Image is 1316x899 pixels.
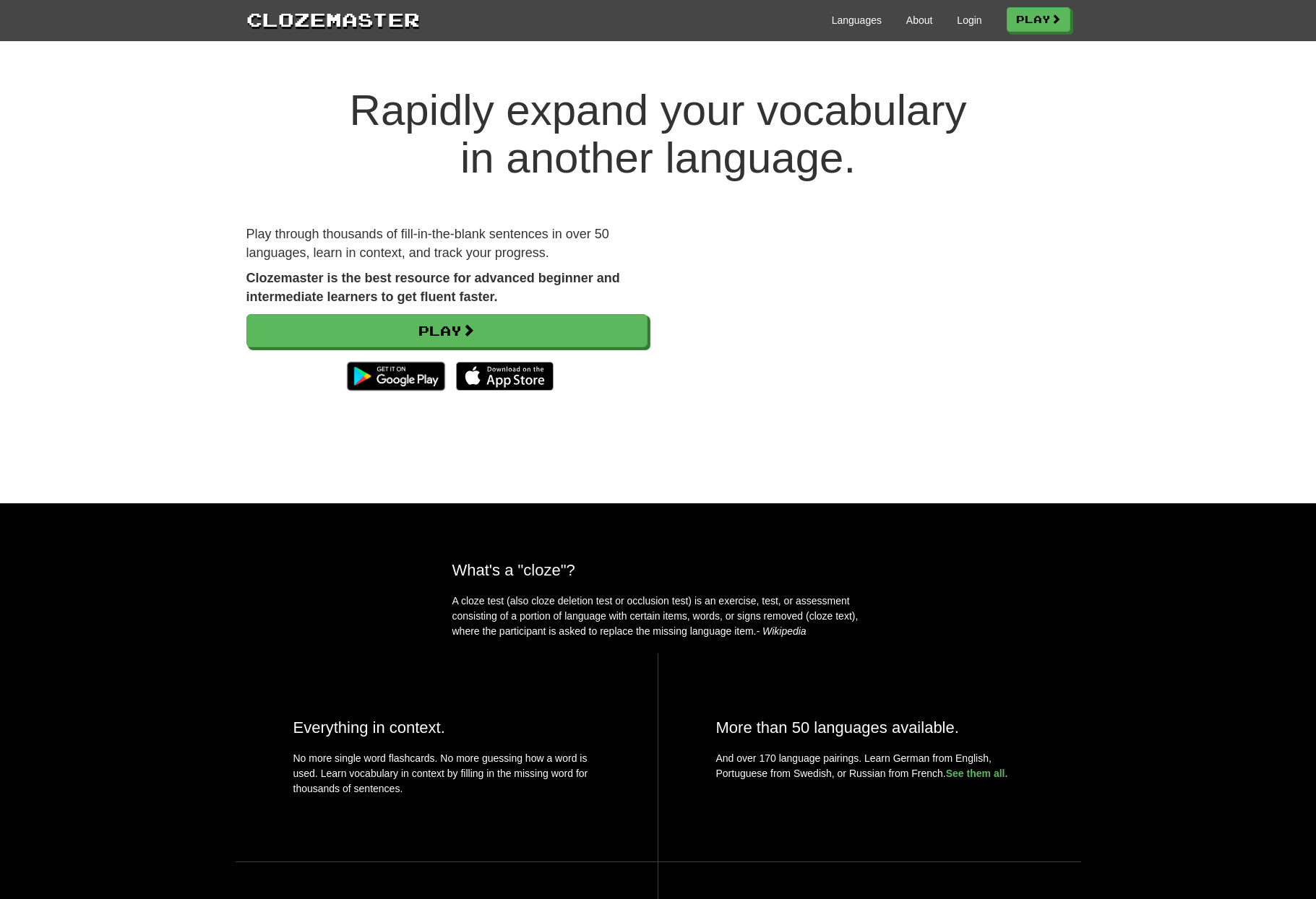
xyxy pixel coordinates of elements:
[456,362,554,391] img: Download_on_the_App_Store_Badge_US-UK_135x40-25178aeef6eb6b83b96f5f2d004eda3bffbb37122de64afbaef7...
[1007,7,1070,32] a: Play
[246,314,648,347] a: Play
[452,561,864,579] h2: What's a "cloze"?
[906,13,933,27] a: About
[452,594,864,639] p: A cloze test (also cloze deletion test or occlusion test) is an exercise, test, or assessment con...
[957,13,981,27] a: Login
[716,718,1023,737] h2: More than 50 languages available.
[716,751,1023,781] p: And over 170 language pairings. Learn German from English, Portuguese from Swedish, or Russian fr...
[832,13,882,27] a: Languages
[246,271,620,304] strong: Clozemaster is the best resource for advanced beginner and intermediate learners to get fluent fa...
[246,6,420,32] a: Clozemaster
[293,751,600,804] p: No more single word flashcards. No more guessing how a word is used. Learn vocabulary in context ...
[946,768,1008,779] a: See them all.
[246,225,648,262] p: Play through thousands of fill-in-the-blank sentences in over 50 languages, learn in context, and...
[293,718,600,737] h2: Everything in context.
[340,355,452,398] img: Get it on Google Play
[757,625,807,637] em: - Wikipedia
